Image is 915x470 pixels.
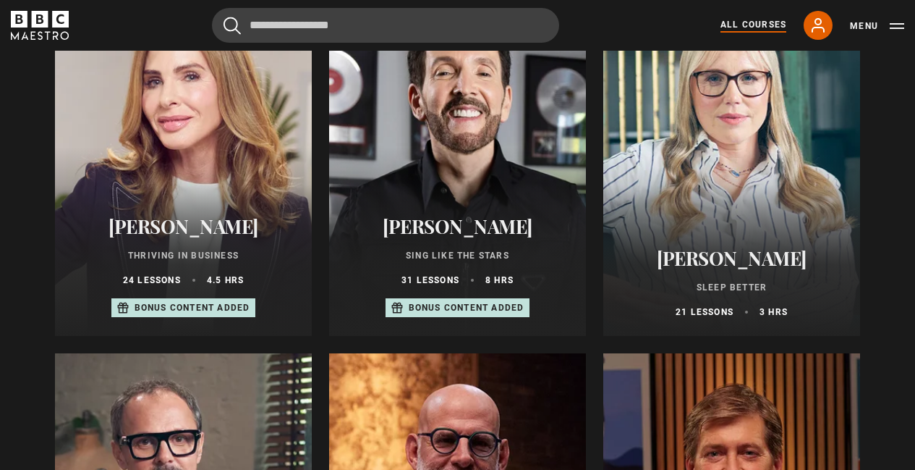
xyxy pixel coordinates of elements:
[401,274,459,287] p: 31 lessons
[621,247,843,269] h2: [PERSON_NAME]
[207,274,244,287] p: 4.5 hrs
[11,11,69,40] svg: BBC Maestro
[135,301,250,314] p: Bonus content added
[72,249,294,262] p: Thriving in Business
[676,306,733,319] p: 21 lessons
[72,215,294,238] h2: [PERSON_NAME]
[346,215,569,238] h2: [PERSON_NAME]
[212,8,559,43] input: Search
[850,19,904,33] button: Toggle navigation
[346,249,569,262] p: Sing Like the Stars
[621,281,843,294] p: Sleep Better
[123,274,181,287] p: 24 lessons
[409,301,524,314] p: Bonus content added
[759,306,788,319] p: 3 hrs
[720,18,786,33] a: All Courses
[224,17,241,35] button: Submit the search query
[485,274,514,287] p: 8 hrs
